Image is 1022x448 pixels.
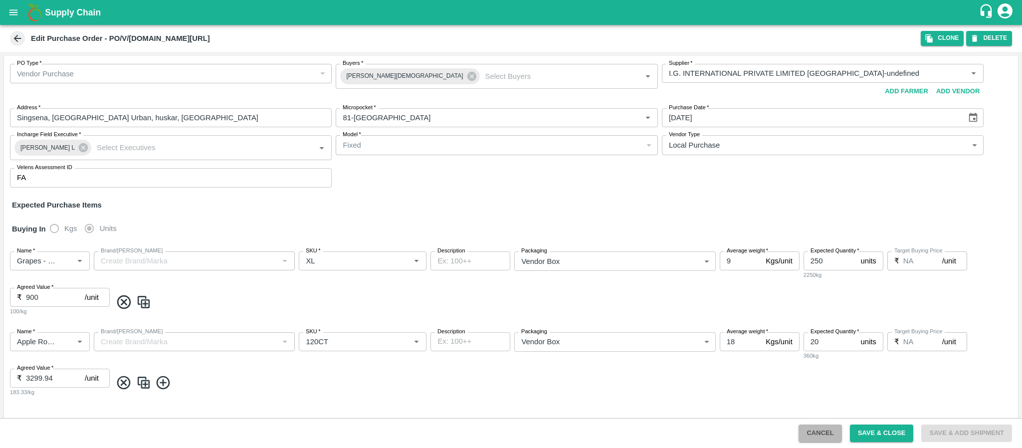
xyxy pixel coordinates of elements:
[641,70,654,83] button: Open
[14,143,81,153] span: [PERSON_NAME] L
[10,108,332,127] input: Address
[17,292,22,303] p: ₹
[932,83,984,100] button: Add Vendor
[10,307,110,316] div: 100/kg
[26,369,85,388] input: 0.0
[315,141,328,154] button: Open
[136,375,151,391] img: CloneIcon
[17,373,22,384] p: ₹
[85,373,99,384] p: /unit
[93,141,299,154] input: Select Executives
[727,247,768,255] label: Average weight
[340,68,479,84] div: [PERSON_NAME][DEMOGRAPHIC_DATA]
[17,59,42,67] label: PO Type
[894,255,899,266] p: ₹
[50,219,125,238] div: buying_in
[799,425,841,442] button: Cancel
[97,335,275,348] input: Create Brand/Marka
[12,201,102,209] strong: Expected Purchase Items
[894,328,943,336] label: Target Buying Price
[804,332,857,351] input: 0
[101,247,163,255] label: Brand/[PERSON_NAME]
[967,67,980,80] button: Open
[26,288,85,307] input: 0.0
[521,247,547,255] label: Packaging
[903,251,942,270] input: 0.0
[136,294,151,310] img: CloneIcon
[860,336,876,347] p: units
[17,68,74,79] p: Vendor Purchase
[17,164,72,172] label: Velens Assessment ID
[766,255,793,266] p: Kgs/unit
[669,131,700,139] label: Vendor Type
[804,270,883,279] div: 2250kg
[343,59,363,67] label: Buyers
[343,104,376,112] label: Micropocket
[17,131,81,139] label: Incharge Field Executive
[343,131,361,139] label: Model
[45,7,101,17] b: Supply Chain
[727,328,768,336] label: Average weight
[942,336,956,347] p: /unit
[410,335,423,348] button: Open
[811,328,859,336] label: Expected Quantity
[437,247,465,255] label: Description
[306,328,320,336] label: SKU
[996,2,1014,23] div: account of current user
[903,332,942,351] input: 0.0
[10,388,110,397] div: 183.33/kg
[665,67,951,80] input: Select Supplier
[100,223,117,234] span: Units
[31,34,210,42] b: Edit Purchase Order - PO/V/[DOMAIN_NAME][URL]
[73,254,86,267] button: Open
[339,111,625,124] input: Micropocket
[306,247,320,255] label: SKU
[45,5,979,19] a: Supply Chain
[340,71,469,81] span: [PERSON_NAME][DEMOGRAPHIC_DATA]
[14,140,91,156] div: [PERSON_NAME] L
[921,31,964,45] button: Clone
[804,351,883,360] div: 360kg
[13,335,57,348] input: Name
[894,247,943,255] label: Target Buying Price
[85,292,99,303] p: /unit
[811,247,859,255] label: Expected Quantity
[804,251,857,270] input: 0
[17,364,53,372] label: Agreed Value
[17,104,40,112] label: Address
[302,254,394,267] input: SKU
[860,255,876,266] p: units
[8,219,50,239] h6: Buying In
[894,336,899,347] p: ₹
[2,1,25,24] button: open drawer
[850,425,914,442] button: Save & Close
[669,104,709,112] label: Purchase Date
[302,335,394,348] input: SKU
[521,328,547,336] label: Packaging
[979,3,996,21] div: customer-support
[766,336,793,347] p: Kgs/unit
[720,332,762,351] input: 0.0
[17,283,53,291] label: Agreed Value
[437,328,465,336] label: Description
[101,328,163,336] label: Brand/[PERSON_NAME]
[669,140,720,151] p: Local Purchase
[966,31,1012,45] button: DELETE
[97,254,275,267] input: Create Brand/Marka
[641,111,654,124] button: Open
[662,108,960,127] input: Select Date
[73,335,86,348] button: Open
[481,70,625,83] input: Select Buyers
[13,254,57,267] input: Name
[964,108,983,127] button: Choose date, selected date is Aug 9, 2025
[25,2,45,22] img: logo
[521,256,560,267] p: Vendor Box
[64,223,77,234] span: Kgs
[17,247,35,255] label: Name
[521,336,560,347] p: Vendor Box
[17,172,26,183] p: FA
[720,251,762,270] input: 0.0
[343,140,361,151] p: Fixed
[881,83,932,100] button: Add Farmer
[669,59,692,67] label: Supplier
